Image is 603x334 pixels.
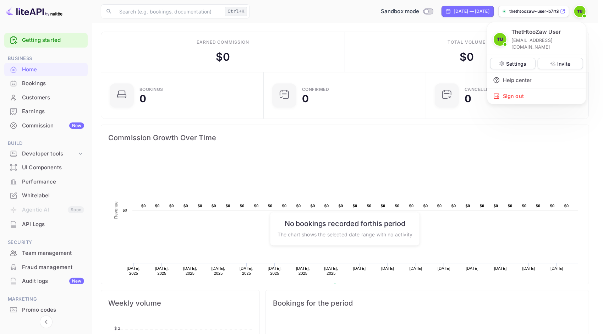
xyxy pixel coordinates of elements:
[494,33,506,46] img: ThetHtooZaw User
[487,88,586,104] div: Sign out
[487,72,586,88] div: Help center
[506,60,526,67] p: Settings
[511,37,580,50] p: [EMAIL_ADDRESS][DOMAIN_NAME]
[557,60,571,67] p: Invite
[511,28,561,36] p: ThetHtooZaw User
